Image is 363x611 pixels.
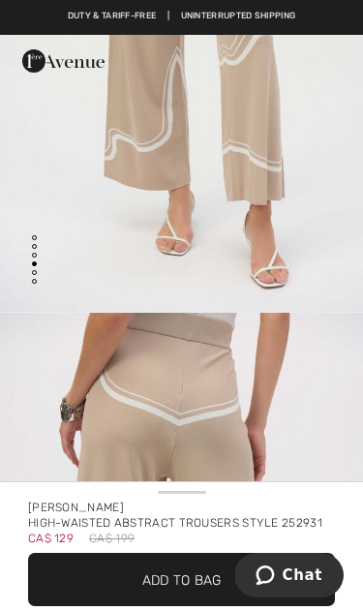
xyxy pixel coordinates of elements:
div: [PERSON_NAME] [28,500,335,515]
span: CA$ 129 [28,525,74,545]
a: Duty & tariff-free | Uninterrupted shipping [68,11,295,20]
a: 1ère Avenue [22,52,105,69]
button: Add to Bag [28,553,335,606]
img: 1ère Avenue [22,49,105,73]
div: High-waisted Abstract Trousers Style 252931 [28,515,335,531]
iframe: Opens a widget where you can chat to one of our agents [235,553,344,601]
span: CA$ 199 [89,531,135,546]
span: Add to Bag [142,569,222,590]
